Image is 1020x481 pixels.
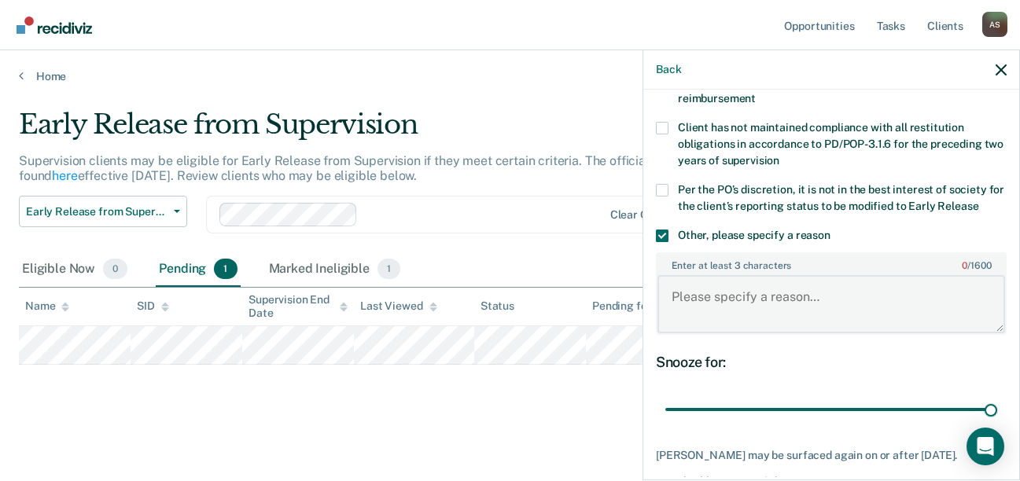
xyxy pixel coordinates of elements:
span: 0 [962,260,967,271]
button: Back [656,63,681,76]
div: A S [982,12,1007,37]
div: Clear officers [610,208,683,222]
div: Marked Ineligible [266,252,404,287]
img: Recidiviz [17,17,92,34]
div: Supervision End Date [249,293,348,320]
span: / 1600 [962,260,991,271]
div: Name [25,299,69,313]
span: Client has not maintained compliance with all restitution obligations in accordance to PD/POP-3.1... [678,121,1003,167]
div: Last Viewed [360,299,436,313]
span: Early Release from Supervision [26,205,168,218]
div: Pending [156,252,240,287]
div: Snooze for: [656,354,1007,371]
span: Per the PO’s discretion, it is not in the best interest of society for the client’s reporting sta... [678,183,1004,212]
div: Open Intercom Messenger [967,428,1004,465]
button: Profile dropdown button [982,12,1007,37]
p: Supervision clients may be eligible for Early Release from Supervision if they meet certain crite... [19,153,754,183]
div: SID [137,299,169,313]
a: Home [19,69,1001,83]
div: Status [481,299,514,313]
span: 0 [103,259,127,279]
div: Early Release from Supervision [19,108,784,153]
span: Other, please specify a reason [678,229,830,241]
a: here [52,168,77,183]
div: Eligible Now [19,252,131,287]
div: [PERSON_NAME] may be surfaced again on or after [DATE]. [656,449,1007,462]
span: 1 [214,259,237,279]
div: Pending for [592,299,665,313]
label: Enter at least 3 characters [657,254,1005,271]
span: 1 [377,259,400,279]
